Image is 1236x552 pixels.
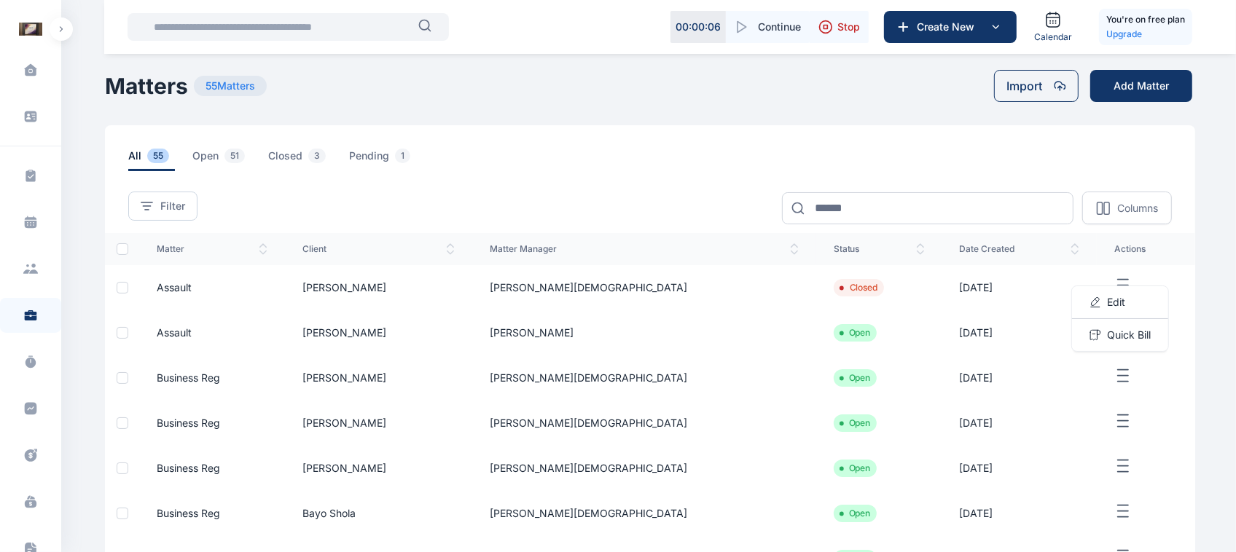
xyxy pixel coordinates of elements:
td: [PERSON_NAME] [285,310,472,355]
a: Business Reg [157,462,220,474]
button: Filter [128,192,197,221]
td: [PERSON_NAME][DEMOGRAPHIC_DATA] [472,355,816,401]
a: pending1 [349,149,434,171]
span: Quick Bill [1107,328,1151,342]
td: [PERSON_NAME] [285,265,472,310]
span: pending [349,149,416,171]
td: [PERSON_NAME][DEMOGRAPHIC_DATA] [472,491,816,536]
a: all55 [128,149,192,171]
a: Business reg [157,371,220,384]
td: [PERSON_NAME] [472,310,816,355]
button: EditQuick Bill [1114,277,1178,295]
td: [PERSON_NAME] [285,355,472,401]
span: actions [1114,243,1178,255]
button: Create New [884,11,1017,43]
a: closed3 [268,149,349,171]
span: 3 [308,149,326,163]
li: Open [840,417,871,429]
h5: You're on free plan [1106,12,1185,27]
span: Continue [758,20,801,34]
span: 55 Matters [194,76,267,96]
span: Calendar [1034,31,1072,43]
button: Import [994,70,1079,102]
button: Add Matter [1090,70,1192,102]
span: Stop [837,20,860,34]
button: Columns [1082,192,1172,224]
span: matter [157,243,267,255]
td: [DATE] [942,355,1098,401]
span: client [302,243,455,255]
span: 55 [147,149,169,163]
span: open [192,149,251,171]
td: [DATE] [942,401,1098,446]
li: Closed [840,282,878,293]
span: Create New [911,20,987,34]
li: Open [840,462,871,474]
span: date created [960,243,1080,255]
td: [DATE] [942,310,1098,355]
td: [PERSON_NAME][DEMOGRAPHIC_DATA] [472,401,816,446]
span: status [834,243,925,255]
p: Columns [1117,201,1158,216]
span: Filter [160,199,185,213]
span: all [128,149,175,171]
button: Stop [810,11,869,43]
span: 1 [395,149,410,163]
td: [DATE] [942,265,1098,310]
span: closed [268,149,332,171]
a: Calendar [1028,5,1078,49]
span: matter manager [490,243,799,255]
a: open51 [192,149,268,171]
button: Continue [726,11,810,43]
a: Assault [157,326,192,339]
td: [DATE] [942,491,1098,536]
a: Business Reg [157,417,220,429]
a: Business Reg [157,507,220,519]
td: [DATE] [942,446,1098,491]
td: [PERSON_NAME] [285,401,472,446]
span: 51 [224,149,245,163]
h1: Matters [105,73,188,99]
a: Assault [157,281,192,293]
a: Upgrade [1106,27,1185,42]
td: [PERSON_NAME][DEMOGRAPHIC_DATA] [472,446,816,491]
li: Open [840,508,871,519]
li: Open [840,327,871,339]
td: bayo shola [285,491,472,536]
td: [PERSON_NAME][DEMOGRAPHIC_DATA] [472,265,816,310]
li: Open [840,372,871,384]
td: [PERSON_NAME] [285,446,472,491]
span: Edit [1107,295,1125,309]
p: 00 : 00 : 06 [676,20,721,34]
